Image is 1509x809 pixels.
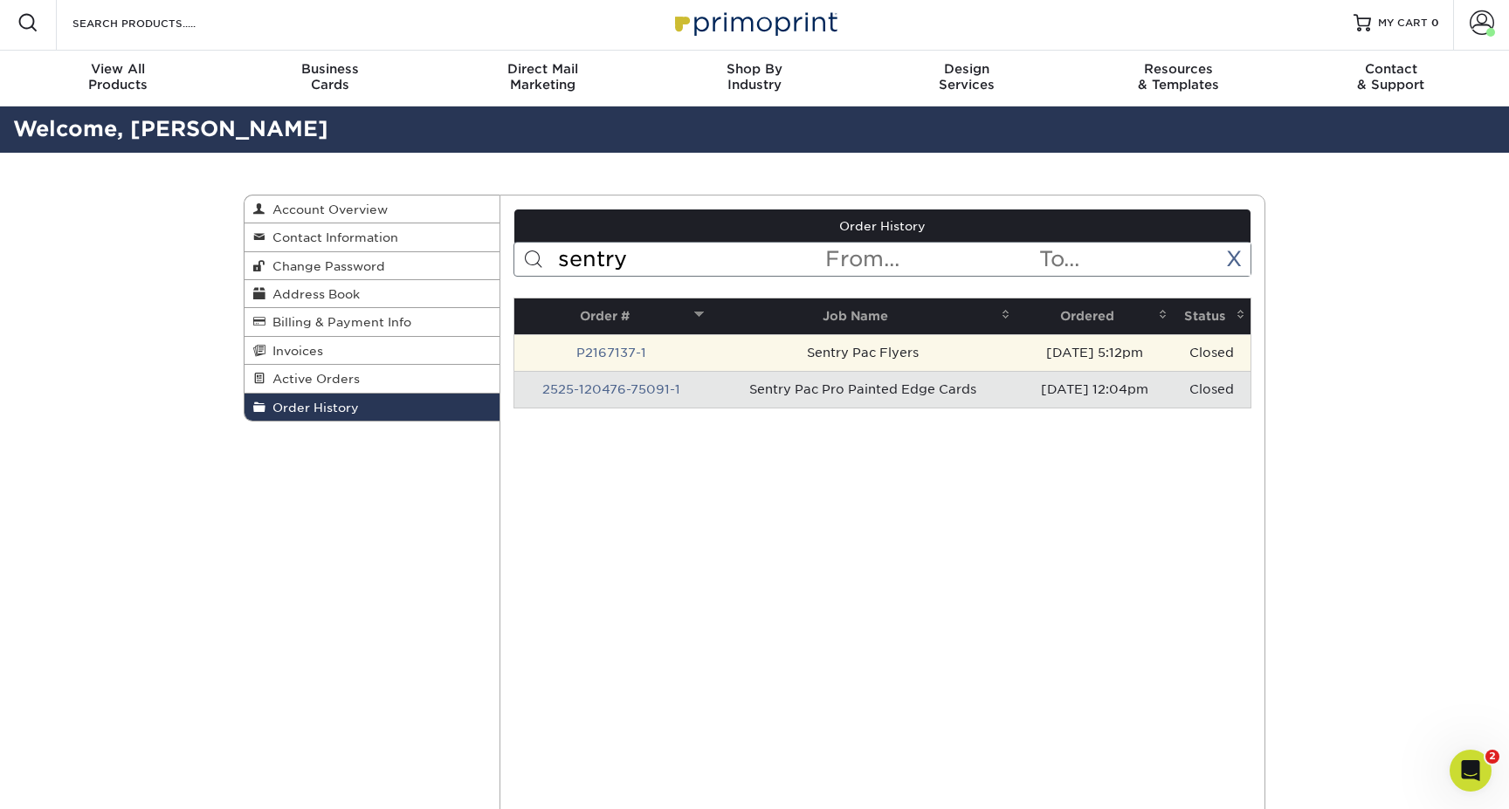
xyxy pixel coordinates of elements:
span: Account Overview [265,202,388,216]
div: & Support [1285,61,1497,93]
a: Direct MailMarketing [437,51,649,106]
a: Account Overview [245,195,500,223]
a: Active Orders [245,365,500,393]
span: Order History [265,401,359,415]
div: & Templates [1072,61,1285,93]
td: [DATE] 5:12pm [1016,334,1172,371]
div: Services [860,61,1072,93]
span: MY CART [1378,16,1428,31]
iframe: Intercom live chat [1450,750,1492,792]
span: Contact Information [265,230,398,244]
a: Billing & Payment Info [245,308,500,336]
span: Resources [1072,61,1285,77]
a: View AllProducts [12,51,224,106]
a: Order History [245,394,500,421]
span: Business [224,61,437,77]
a: Order History [514,209,1251,243]
input: To... [1037,243,1251,276]
span: 2 [1485,750,1499,764]
span: Address Book [265,287,360,301]
td: Closed [1173,371,1251,408]
a: Change Password [245,252,500,280]
th: Ordered [1016,298,1172,334]
img: Primoprint [667,3,842,41]
a: Contact& Support [1285,51,1497,106]
span: Shop By [649,61,861,77]
td: Closed [1173,334,1251,371]
div: Marketing [437,61,649,93]
div: Products [12,61,224,93]
div: Cards [224,61,437,93]
input: SEARCH PRODUCTS..... [71,12,241,33]
a: DesignServices [860,51,1072,106]
a: BusinessCards [224,51,437,106]
td: Sentry Pac Flyers [709,334,1016,371]
td: [DATE] 12:04pm [1016,371,1172,408]
a: Invoices [245,337,500,365]
span: Billing & Payment Info [265,315,411,329]
a: P2167137-1 [576,346,646,360]
input: Search Orders... [556,243,824,276]
span: Design [860,61,1072,77]
span: View All [12,61,224,77]
span: 0 [1431,17,1439,29]
a: Contact Information [245,223,500,251]
a: Address Book [245,280,500,308]
a: X [1226,246,1242,271]
span: Active Orders [265,372,360,386]
th: Status [1173,298,1251,334]
th: Job Name [709,298,1016,334]
a: 2525-120476-75091-1 [542,382,680,396]
td: Sentry Pac Pro Painted Edge Cards [709,371,1016,408]
th: Order # [514,298,709,334]
span: Change Password [265,259,385,273]
span: Invoices [265,344,323,358]
input: From... [823,243,1037,276]
a: Shop ByIndustry [649,51,861,106]
span: Contact [1285,61,1497,77]
a: Resources& Templates [1072,51,1285,106]
div: Industry [649,61,861,93]
span: Direct Mail [437,61,649,77]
